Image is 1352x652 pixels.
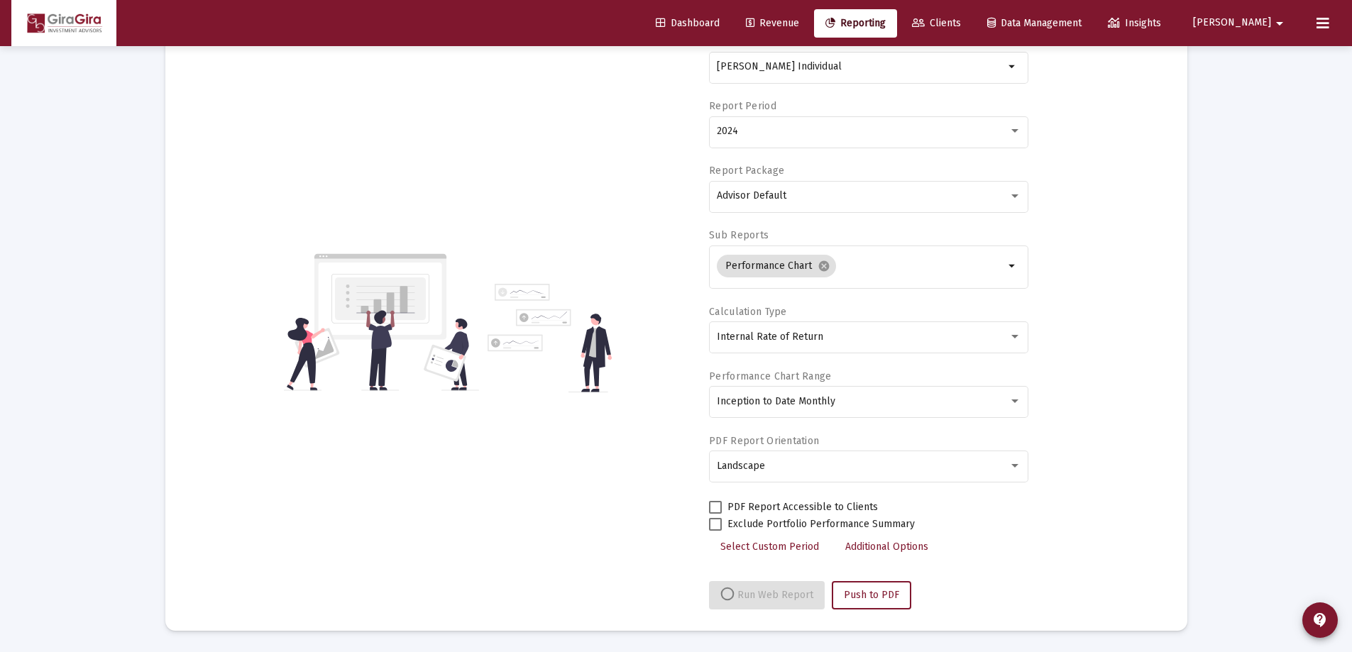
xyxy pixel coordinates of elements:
span: [PERSON_NAME] [1193,17,1271,29]
span: PDF Report Accessible to Clients [727,499,878,516]
button: Run Web Report [709,581,825,609]
a: Insights [1097,9,1172,38]
label: Report Period [709,100,776,112]
label: Performance Chart Range [709,370,831,382]
span: Advisor Default [717,189,786,201]
span: Run Web Report [720,589,813,601]
span: Internal Rate of Return [717,331,823,343]
a: Clients [901,9,972,38]
label: Sub Reports [709,229,769,241]
label: Report Package [709,165,784,177]
span: 2024 [717,125,738,137]
button: Push to PDF [832,581,911,609]
label: Calculation Type [709,306,786,318]
span: Select Custom Period [720,541,819,553]
img: reporting [284,252,479,392]
span: Reporting [825,17,886,29]
img: Dashboard [22,9,106,38]
span: Dashboard [656,17,720,29]
mat-icon: cancel [818,260,830,272]
label: PDF Report Orientation [709,435,819,447]
mat-chip: Performance Chart [717,255,836,277]
button: [PERSON_NAME] [1176,9,1305,37]
span: Revenue [746,17,799,29]
a: Revenue [735,9,810,38]
mat-icon: arrow_drop_down [1004,258,1021,275]
span: Exclude Portfolio Performance Summary [727,516,915,533]
a: Data Management [976,9,1093,38]
a: Dashboard [644,9,731,38]
span: Clients [912,17,961,29]
span: Insights [1108,17,1161,29]
span: Data Management [987,17,1082,29]
span: Inception to Date Monthly [717,395,835,407]
img: reporting-alt [488,284,612,392]
input: Search or select an account or household [717,61,1004,72]
mat-chip-list: Selection [717,252,1004,280]
span: Push to PDF [844,589,899,601]
mat-icon: arrow_drop_down [1004,58,1021,75]
mat-icon: contact_support [1312,612,1329,629]
a: Reporting [814,9,897,38]
mat-icon: arrow_drop_down [1271,9,1288,38]
span: Additional Options [845,541,928,553]
span: Landscape [717,460,765,472]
